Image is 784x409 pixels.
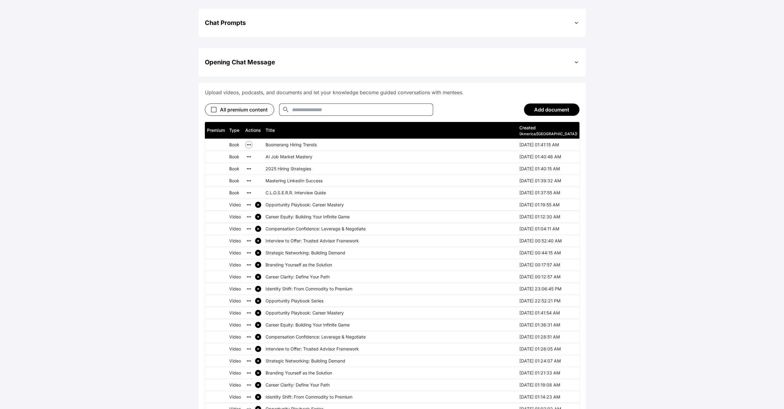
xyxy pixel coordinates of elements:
[245,321,253,329] button: Remove Career Equity: Building Your Infinite Game
[243,122,263,139] th: Actions
[517,319,579,331] th: [DATE] 01:36:31 AM
[263,163,517,175] td: 2025 Hiring Strategies
[245,213,253,221] button: Remove Career Equity: Building Your Infinite Game
[205,122,227,139] th: Premium
[517,235,579,247] th: [DATE] 00:52:40 AM
[517,367,579,379] th: [DATE] 01:21:33 AM
[245,357,253,365] button: Remove Strategic Networking: Building Demand
[227,355,243,367] th: Video
[263,307,517,319] td: Opportunity Playbook: Career Mastery
[263,367,517,379] td: Branding Yourself as the Solution
[519,132,577,136] div: ( America/[GEOGRAPHIC_DATA] )
[517,139,579,151] th: [DATE] 01:41:15 AM
[227,343,243,355] th: Video
[245,309,253,317] button: Remove Opportunity Playbook: Career Mastery
[227,379,243,391] th: Video
[227,247,243,259] th: Video
[517,331,579,343] th: [DATE] 01:28:51 AM
[227,175,243,187] th: Book
[245,393,253,401] button: Remove Identity Shift: From Commodity to Premium
[245,261,253,269] button: Remove Branding Yourself as the Solution
[263,283,517,295] td: Identity Shift: From Commodity to Premium
[517,211,579,223] th: [DATE] 01:12:30 AM
[227,307,243,319] th: Video
[263,187,517,199] td: C.L.O.S.E.R.R. Interview Guide
[263,175,517,187] td: Mastering LinkedIn Success
[245,285,253,293] button: Remove Identity Shift: From Commodity to Premium
[227,283,243,295] th: Video
[205,58,275,67] h2: Opening Chat Message
[245,177,253,184] button: Remove Mastering LinkedIn Success
[227,211,243,223] th: Video
[263,211,517,223] td: Career Equity: Building Your Infinite Game
[263,343,517,355] td: Interview to Offer: Trusted Advisor Framework
[227,139,243,151] th: Book
[263,295,517,307] td: Opportunity Playbook Series
[227,259,243,271] th: Video
[227,187,243,199] th: Book
[517,295,579,307] th: [DATE] 22:52:21 PM
[263,355,517,367] td: Strategic Networking: Building Demand
[227,295,243,307] th: Video
[245,369,253,377] button: Remove Branding Yourself as the Solution
[245,201,253,209] button: Remove Opportunity Playbook: Career Mastery
[245,273,253,281] button: Remove Career Clarity: Define Your Path
[227,319,243,331] th: Video
[517,391,579,403] th: [DATE] 01:14:23 AM
[517,151,579,163] th: [DATE] 01:40:46 AM
[227,199,243,211] th: Video
[524,103,579,116] button: Add document
[517,175,579,187] th: [DATE] 01:39:32 AM
[263,199,517,211] td: Opportunity Playbook: Career Mastery
[205,18,246,27] h2: Chat Prompts
[227,235,243,247] th: Video
[227,151,243,163] th: Book
[517,163,579,175] th: [DATE] 01:40:15 AM
[517,187,579,199] th: [DATE] 01:37:55 AM
[517,307,579,319] th: [DATE] 01:41:54 AM
[245,345,253,353] button: Remove Interview to Offer: Trusted Advisor Framework
[245,165,253,172] button: Remove 2025 Hiring Strategies
[263,247,517,259] td: Strategic Networking: Building Demand
[263,319,517,331] td: Career Equity: Building Your Infinite Game
[263,379,517,391] td: Career Clarity: Define Your Path
[227,122,243,139] th: Type
[245,297,253,305] button: Remove Opportunity Playbook Series
[245,189,253,196] button: Remove C.L.O.S.E.R.R. Interview Guide
[263,331,517,343] td: Compensation Confidence: Leverage & Negotiate
[205,89,579,96] p: Upload videos, podcasts, and documents and let your knowledge become guided conversations with me...
[245,237,253,245] button: Remove Interview to Offer: Trusted Advisor Framework
[517,271,579,283] th: [DATE] 00:12:57 AM
[227,367,243,379] th: Video
[227,391,243,403] th: Video
[245,381,253,389] button: Remove Career Clarity: Define Your Path
[263,151,517,163] td: AI Job Market Mastery
[263,139,517,151] td: Boomerang Hiring Trends
[263,235,517,247] td: Interview to Offer: Trusted Advisor Framework
[263,122,517,139] th: Title
[227,331,243,343] th: Video
[220,106,268,113] div: All premium content
[517,379,579,391] th: [DATE] 01:19:08 AM
[263,391,517,403] td: Identity Shift: From Commodity to Premium
[517,247,579,259] th: [DATE] 00:44:15 AM
[517,343,579,355] th: [DATE] 01:26:05 AM
[517,355,579,367] th: [DATE] 01:24:07 AM
[517,259,579,271] th: [DATE] 00:17:57 AM
[517,223,579,235] th: [DATE] 01:04:11 AM
[263,271,517,283] td: Career Clarity: Define Your Path
[245,225,253,233] button: Remove Compensation Confidence: Leverage & Negotiate
[517,199,579,211] th: [DATE] 01:19:55 AM
[263,259,517,271] td: Branding Yourself as the Solution
[245,153,253,160] button: Remove AI Job Market Mastery
[227,223,243,235] th: Video
[245,333,253,341] button: Remove Compensation Confidence: Leverage & Negotiate
[263,223,517,235] td: Compensation Confidence: Leverage & Negotiate
[245,249,253,257] button: Remove Strategic Networking: Building Demand
[245,141,253,148] button: Remove Boomerang Hiring Trends
[517,283,579,295] th: [DATE] 23:06:45 PM
[227,271,243,283] th: Video
[227,163,243,175] th: Book
[519,124,577,132] div: Created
